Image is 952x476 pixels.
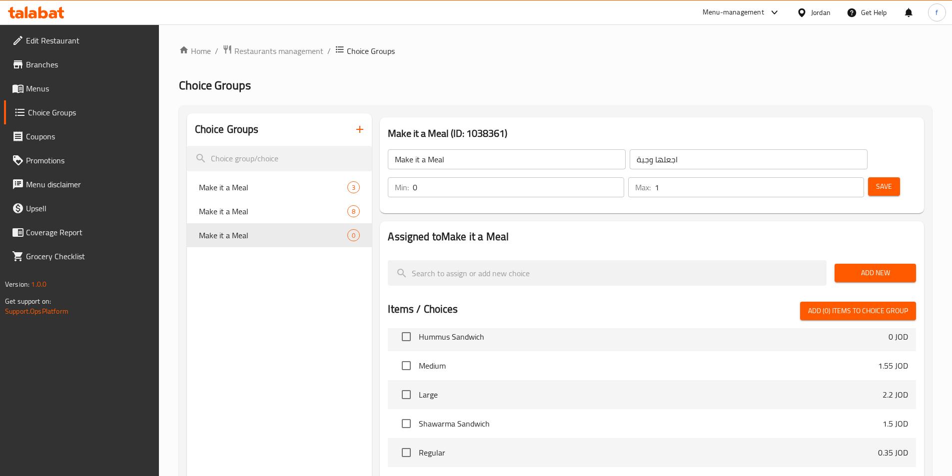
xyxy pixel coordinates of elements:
[4,220,159,244] a: Coverage Report
[703,6,764,18] div: Menu-management
[5,305,68,318] a: Support.OpsPlatform
[883,418,908,430] p: 1.5 JOD
[347,45,395,57] span: Choice Groups
[187,199,372,223] div: Make it a Meal8
[199,229,348,241] span: Make it a Meal
[419,418,883,430] span: Shawarma Sandwich
[199,205,348,217] span: Make it a Meal
[4,100,159,124] a: Choice Groups
[187,175,372,199] div: Make it a Meal3
[234,45,323,57] span: Restaurants management
[26,226,151,238] span: Coverage Report
[222,44,323,57] a: Restaurants management
[5,278,29,291] span: Version:
[26,58,151,70] span: Branches
[419,447,878,459] span: Regular
[419,360,878,372] span: Medium
[396,326,417,347] span: Select choice
[26,178,151,190] span: Menu disclaimer
[388,229,916,244] h2: Assigned to Make it a Meal
[4,52,159,76] a: Branches
[199,181,348,193] span: Make it a Meal
[26,82,151,94] span: Menus
[868,177,900,196] button: Save
[4,124,159,148] a: Coupons
[843,267,908,279] span: Add New
[215,45,218,57] li: /
[347,181,360,193] div: Choices
[4,148,159,172] a: Promotions
[28,106,151,118] span: Choice Groups
[800,302,916,320] button: Add (0) items to choice group
[4,28,159,52] a: Edit Restaurant
[26,130,151,142] span: Coupons
[195,122,259,137] h2: Choice Groups
[811,7,831,18] div: Jordan
[876,180,892,193] span: Save
[4,196,159,220] a: Upsell
[187,146,372,171] input: search
[348,183,359,192] span: 3
[878,447,908,459] p: 0.35 JOD
[4,76,159,100] a: Menus
[31,278,46,291] span: 1.0.0
[187,223,372,247] div: Make it a Meal0
[835,264,916,282] button: Add New
[388,260,827,286] input: search
[936,7,938,18] span: f
[327,45,331,57] li: /
[883,389,908,401] p: 2.2 JOD
[4,172,159,196] a: Menu disclaimer
[179,74,251,96] span: Choice Groups
[808,305,908,317] span: Add (0) items to choice group
[348,231,359,240] span: 0
[396,442,417,463] span: Select choice
[388,125,916,141] h3: Make it a Meal (ID: 1038361)
[26,34,151,46] span: Edit Restaurant
[878,360,908,372] p: 1.55 JOD
[4,244,159,268] a: Grocery Checklist
[635,181,651,193] p: Max:
[348,207,359,216] span: 8
[889,331,908,343] p: 0 JOD
[419,389,883,401] span: Large
[26,250,151,262] span: Grocery Checklist
[26,202,151,214] span: Upsell
[395,181,409,193] p: Min:
[5,295,51,308] span: Get support on:
[396,413,417,434] span: Select choice
[26,154,151,166] span: Promotions
[396,355,417,376] span: Select choice
[388,302,458,317] h2: Items / Choices
[179,44,932,57] nav: breadcrumb
[179,45,211,57] a: Home
[347,229,360,241] div: Choices
[419,331,889,343] span: Hummus Sandwich
[347,205,360,217] div: Choices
